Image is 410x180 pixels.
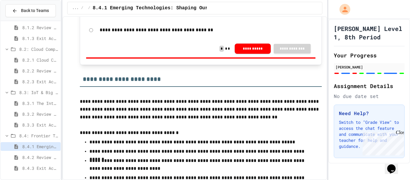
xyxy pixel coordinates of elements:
iframe: chat widget [385,156,404,174]
span: 8.4: Frontier Tech Spotlight [19,133,58,139]
span: / [81,6,83,11]
span: Back to Teams [21,8,49,14]
span: 8.2.2 Review - Cloud Computing [22,68,58,74]
p: Switch to "Grade View" to access the chat feature and communicate with your teacher for help and ... [339,119,399,149]
div: Chat with us now!Close [2,2,41,38]
span: / [88,6,90,11]
h3: Need Help? [339,110,399,117]
span: 8.2.1 Cloud Computing: Transforming the Digital World [22,57,58,63]
span: 8.3.3 Exit Activity - IoT Data Detective Challenge [22,122,58,128]
span: 8.4.2 Review - Emerging Technologies: Shaping Our Digital Future [22,154,58,160]
span: 8.4.1 Emerging Technologies: Shaping Our Digital Future [93,5,251,12]
div: [PERSON_NAME] [336,64,403,70]
span: 8.4.1 Emerging Technologies: Shaping Our Digital Future [22,143,58,150]
h1: [PERSON_NAME] Level 1, 8th Period [334,24,405,41]
span: 8.4.3 Exit Activity - Future Tech Challenge [22,165,58,171]
span: 8.2.3 Exit Activity - Cloud Service Detective [22,78,58,85]
span: ... [72,6,79,11]
span: 8.1.2 Review - Introduction to Artificial Intelligence [22,24,58,31]
iframe: chat widget [360,130,404,155]
span: 8.3.2 Review - The Internet of Things and Big Data [22,111,58,117]
span: 8.3: IoT & Big Data [19,89,58,96]
span: 8.1.3 Exit Activity - AI Detective [22,35,58,41]
button: Back to Teams [5,4,56,17]
h2: Your Progress [334,51,405,59]
h2: Assignment Details [334,82,405,90]
div: My Account [333,2,352,16]
span: 8.3.1 The Internet of Things and Big Data: Our Connected Digital World [22,100,58,106]
div: No due date set [334,93,405,100]
span: 8.2: Cloud Computing [19,46,58,52]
